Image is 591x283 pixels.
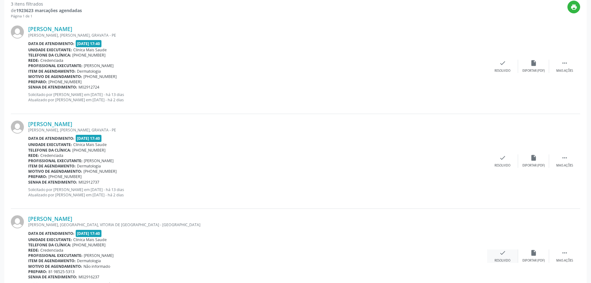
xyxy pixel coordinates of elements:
[84,63,114,68] span: [PERSON_NAME]
[561,154,568,161] i: 
[556,258,573,263] div: Mais ações
[28,237,72,242] b: Unidade executante:
[76,230,102,237] span: [DATE] 17:40
[28,242,71,248] b: Telefone da clínica:
[11,121,24,134] img: img
[73,142,107,147] span: Clinica Mais Saude
[73,237,107,242] span: Clinica Mais Saude
[28,274,77,280] b: Senha de atendimento:
[83,169,117,174] span: [PHONE_NUMBER]
[73,47,107,52] span: Clinica Mais Saude
[561,60,568,66] i: 
[28,63,83,68] b: Profissional executante:
[48,79,82,84] span: [PHONE_NUMBER]
[48,269,74,274] span: 81 98525-5313
[28,215,72,222] a: [PERSON_NAME]
[84,253,114,258] span: [PERSON_NAME]
[28,264,82,269] b: Motivo de agendamento:
[72,52,105,58] span: [PHONE_NUMBER]
[11,25,24,39] img: img
[28,52,71,58] b: Telefone da clínica:
[28,253,83,258] b: Profissional executante:
[11,1,82,7] div: 3 itens filtrados
[28,47,72,52] b: Unidade executante:
[28,187,487,198] p: Solicitado por [PERSON_NAME] em [DATE] - há 13 dias Atualizado por [PERSON_NAME] em [DATE] - há 2...
[495,258,510,263] div: Resolvido
[28,121,72,127] a: [PERSON_NAME]
[499,60,506,66] i: check
[11,215,24,228] img: img
[28,248,39,253] b: Rede:
[28,58,39,63] b: Rede:
[83,264,110,269] span: Não informado
[495,69,510,73] div: Resolvido
[28,169,82,174] b: Motivo de agendamento:
[530,249,537,256] i: insert_drive_file
[28,33,487,38] div: [PERSON_NAME], [PERSON_NAME], GRAVATA - PE
[28,69,76,74] b: Item de agendamento:
[567,1,580,13] button: print
[499,249,506,256] i: check
[28,25,72,32] a: [PERSON_NAME]
[28,231,74,236] b: Data de atendimento:
[78,84,99,90] span: M02912724
[28,163,76,169] b: Item de agendamento:
[495,163,510,168] div: Resolvido
[40,58,63,63] span: Credenciada
[78,274,99,280] span: M02916237
[28,269,47,274] b: Preparo:
[28,136,74,141] b: Data de atendimento:
[561,249,568,256] i: 
[499,154,506,161] i: check
[28,222,487,227] div: [PERSON_NAME], [GEOGRAPHIC_DATA], VITORIA DE [GEOGRAPHIC_DATA] - [GEOGRAPHIC_DATA]
[530,60,537,66] i: insert_drive_file
[28,79,47,84] b: Preparo:
[571,4,577,11] i: print
[16,7,82,13] strong: 1923623 marcações agendadas
[28,84,77,90] b: Senha de atendimento:
[28,142,72,147] b: Unidade executante:
[77,163,101,169] span: Dermatologia
[40,248,63,253] span: Credenciada
[77,69,101,74] span: Dermatologia
[28,127,487,133] div: [PERSON_NAME], [PERSON_NAME], GRAVATA - PE
[84,158,114,163] span: [PERSON_NAME]
[48,174,82,179] span: [PHONE_NUMBER]
[28,174,47,179] b: Preparo:
[28,153,39,158] b: Rede:
[28,74,82,79] b: Motivo de agendamento:
[11,14,82,19] div: Página 1 de 1
[40,153,63,158] span: Credenciada
[28,158,83,163] b: Profissional executante:
[522,258,545,263] div: Exportar (PDF)
[72,148,105,153] span: [PHONE_NUMBER]
[76,135,102,142] span: [DATE] 17:40
[72,242,105,248] span: [PHONE_NUMBER]
[78,180,99,185] span: M02912737
[522,163,545,168] div: Exportar (PDF)
[28,148,71,153] b: Telefone da clínica:
[522,69,545,73] div: Exportar (PDF)
[530,154,537,161] i: insert_drive_file
[556,69,573,73] div: Mais ações
[83,74,117,79] span: [PHONE_NUMBER]
[28,92,487,103] p: Solicitado por [PERSON_NAME] em [DATE] - há 13 dias Atualizado por [PERSON_NAME] em [DATE] - há 2...
[28,258,76,263] b: Item de agendamento:
[77,258,101,263] span: Dermatologia
[11,7,82,14] div: de
[76,40,102,47] span: [DATE] 17:40
[28,41,74,46] b: Data de atendimento:
[28,180,77,185] b: Senha de atendimento:
[556,163,573,168] div: Mais ações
